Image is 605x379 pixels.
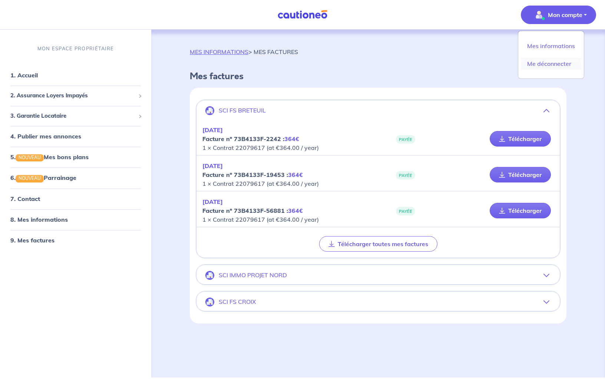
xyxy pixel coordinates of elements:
[202,161,378,188] p: 1 × Contrat 22079617 (at €364.00 / year)
[202,125,378,152] p: 1 × Contrat 22079617 (at €364.00 / year)
[202,135,299,142] strong: Facture nº 73B4133F-2242 :
[219,272,287,279] p: SCI IMMO PROJET NORD
[533,9,545,21] img: illu_account_valid_menu.svg
[10,154,89,161] a: 5.NOUVEAUMes bons plans
[3,89,148,103] div: 2. Assurance Loyers Impayés
[10,237,54,244] a: 9. Mes factures
[3,109,148,123] div: 3. Garantie Locataire
[3,68,148,83] div: 1. Accueil
[205,106,214,115] img: illu_company.svg
[396,135,415,144] span: PAYÉE
[490,131,551,147] a: Télécharger
[518,31,584,79] div: illu_account_valid_menu.svgMon compte
[37,45,114,52] p: MON ESPACE PROPRIÉTAIRE
[190,71,566,82] h4: Mes factures
[196,102,560,120] button: SCI FS BRETEUIL
[521,58,581,70] a: Me déconnecter
[202,197,378,224] p: 1 × Contrat 22079617 (at €364.00 / year)
[3,150,148,165] div: 5.NOUVEAUMes bons plans
[10,216,68,223] a: 8. Mes informations
[10,72,38,79] a: 1. Accueil
[202,162,223,170] em: [DATE]
[202,198,223,205] em: [DATE]
[190,47,298,56] p: > MES FACTURES
[196,293,560,311] button: SCI FS CROIX
[10,195,40,202] a: 7. Contact
[219,298,256,305] p: SCI FS CROIX
[490,167,551,182] a: Télécharger
[396,207,415,215] span: PAYÉE
[3,191,148,206] div: 7. Contact
[3,171,148,185] div: 6.NOUVEAUParrainage
[205,271,214,280] img: illu_company.svg
[10,133,81,140] a: 4. Publier mes annonces
[202,171,303,178] strong: Facture nº 73B4133F-19453 :
[202,207,303,214] strong: Facture nº 73B4133F-56881 :
[196,266,560,284] button: SCI IMMO PROJET NORD
[219,107,266,114] p: SCI FS BRETEUIL
[202,126,223,134] em: [DATE]
[205,298,214,306] img: illu_company.svg
[396,171,415,180] span: PAYÉE
[284,135,299,142] em: 364€
[3,233,148,248] div: 9. Mes factures
[3,212,148,227] div: 8. Mes informations
[10,174,76,182] a: 6.NOUVEAUParrainage
[319,236,437,252] button: Télécharger toutes mes factures
[521,40,581,52] a: Mes informations
[275,10,330,19] img: Cautioneo
[288,171,303,178] em: 364€
[10,92,135,100] span: 2. Assurance Loyers Impayés
[190,48,248,56] a: MES INFORMATIONS
[10,112,135,120] span: 3. Garantie Locataire
[521,6,596,24] button: illu_account_valid_menu.svgMon compte
[490,203,551,218] a: Télécharger
[288,207,303,214] em: 364€
[548,10,582,19] p: Mon compte
[3,129,148,144] div: 4. Publier mes annonces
